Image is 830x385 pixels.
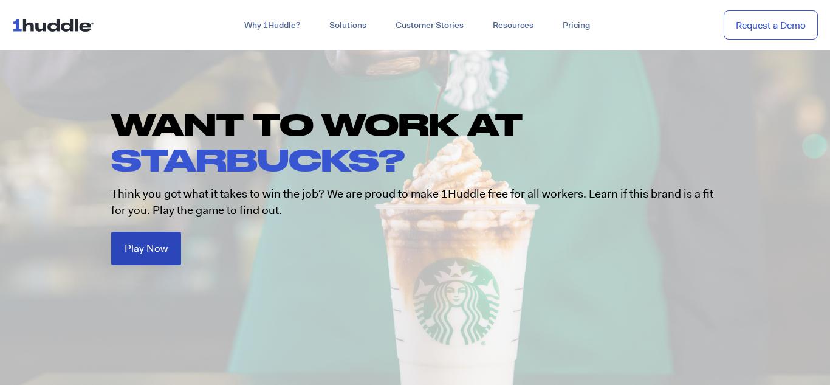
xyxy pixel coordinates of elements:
a: Why 1Huddle? [230,15,315,36]
a: Solutions [315,15,381,36]
img: ... [12,13,99,36]
a: Play Now [111,232,181,265]
span: STARBUCKS? [111,142,405,177]
h1: WANT TO WORK AT [111,107,731,177]
span: Play Now [125,243,168,254]
a: Resources [478,15,548,36]
a: Request a Demo [724,10,818,40]
a: Pricing [548,15,605,36]
p: Think you got what it takes to win the job? We are proud to make 1Huddle free for all workers. Le... [111,186,719,218]
a: Customer Stories [381,15,478,36]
